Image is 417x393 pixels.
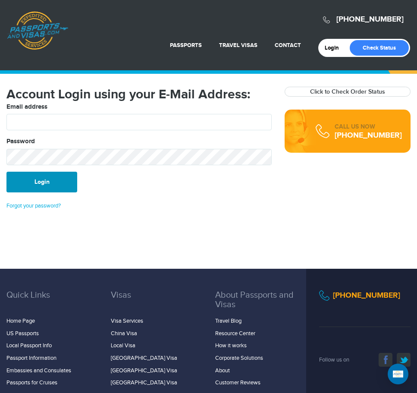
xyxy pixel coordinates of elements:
[215,290,307,313] h3: About Passports and Visas
[6,379,57,386] a: Passports for Cruises
[6,355,56,362] a: Passport Information
[215,379,260,386] a: Customer Reviews
[111,330,137,337] a: China Visa
[111,355,177,362] a: [GEOGRAPHIC_DATA] Visa
[6,342,52,349] a: Local Passport Info
[275,42,301,49] a: Contact
[6,318,35,324] a: Home Page
[215,342,247,349] a: How it works
[6,202,61,209] a: Forgot your password?
[350,40,409,56] a: Check Status
[111,290,202,313] h3: Visas
[6,102,47,112] label: Email address
[6,330,39,337] a: US Passports
[6,367,71,374] a: Embassies and Consulates
[215,355,263,362] a: Corporate Solutions
[111,342,135,349] a: Local Visa
[219,42,257,49] a: Travel Visas
[335,123,402,131] div: CALL US NOW
[319,356,349,363] span: Follow us on
[388,364,408,384] div: Open Intercom Messenger
[111,379,177,386] a: [GEOGRAPHIC_DATA] Visa
[335,131,402,140] div: [PHONE_NUMBER]
[6,137,35,147] label: Password
[325,44,345,51] a: Login
[215,318,241,324] a: Travel Blog
[7,11,68,50] a: Passports & [DOMAIN_NAME]
[215,330,255,337] a: Resource Center
[333,291,400,300] a: [PHONE_NUMBER]
[6,172,77,192] button: Login
[6,290,98,313] h3: Quick Links
[6,87,272,102] h1: Account Login using your E-Mail Address:
[170,42,202,49] a: Passports
[215,367,230,374] a: About
[397,353,411,367] a: twitter
[111,367,177,374] a: [GEOGRAPHIC_DATA] Visa
[336,15,404,24] a: [PHONE_NUMBER]
[111,318,143,324] a: Visa Services
[310,88,385,95] a: Click to Check Order Status
[379,353,392,367] a: facebook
